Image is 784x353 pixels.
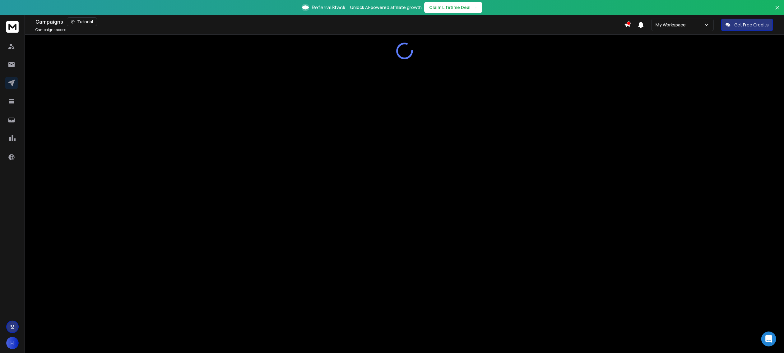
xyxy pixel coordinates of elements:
p: My Workspace [656,22,688,28]
button: Close banner [773,4,782,19]
button: Get Free Credits [721,19,773,31]
button: H [6,337,19,349]
button: Tutorial [67,17,97,26]
span: ReferralStack [312,4,345,11]
p: Get Free Credits [734,22,769,28]
div: Campaigns [35,17,624,26]
p: Campaigns added [35,27,67,32]
div: Open Intercom Messenger [761,332,776,346]
p: Unlock AI-powered affiliate growth [350,4,422,11]
span: → [473,4,477,11]
button: Claim Lifetime Deal→ [424,2,482,13]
